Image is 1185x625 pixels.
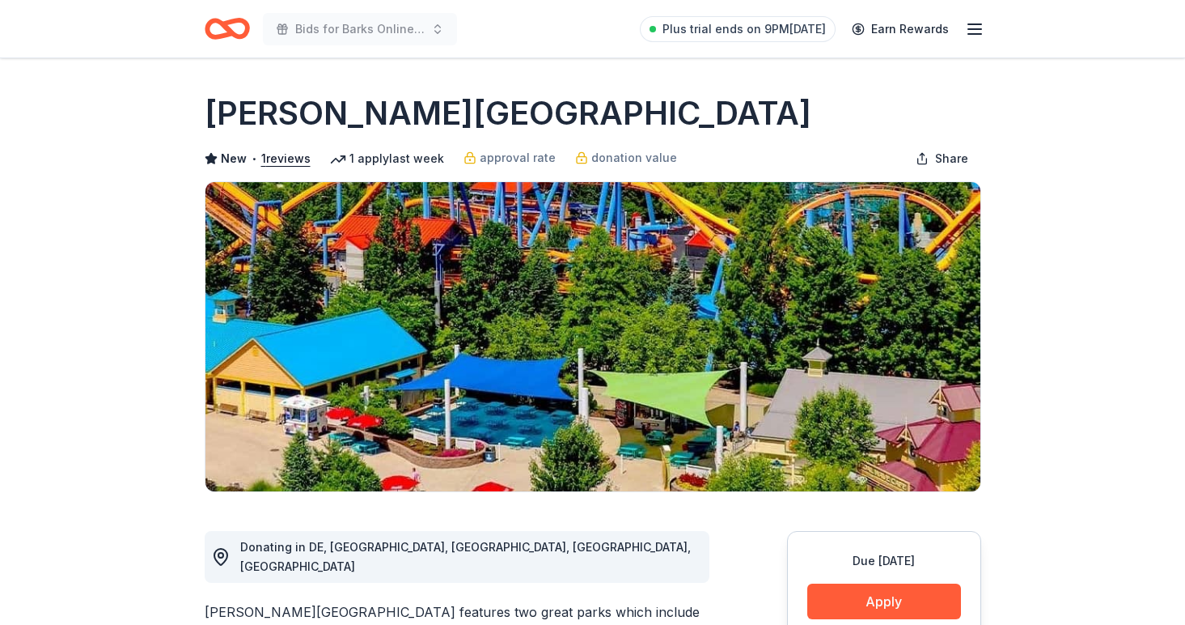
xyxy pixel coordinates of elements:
[640,16,836,42] a: Plus trial ends on 9PM[DATE]
[842,15,959,44] a: Earn Rewards
[935,149,968,168] span: Share
[807,551,961,571] div: Due [DATE]
[480,148,556,168] span: approval rate
[205,182,980,491] img: Image for Dorney Park & Wildwater Kingdom
[463,148,556,168] a: approval rate
[575,148,677,168] a: donation value
[591,148,677,168] span: donation value
[205,10,250,48] a: Home
[903,142,981,175] button: Share
[205,91,811,136] h1: [PERSON_NAME][GEOGRAPHIC_DATA]
[295,19,425,39] span: Bids for Barks Online Auction
[330,149,444,168] div: 1 apply last week
[221,149,247,168] span: New
[263,13,457,45] button: Bids for Barks Online Auction
[662,19,826,39] span: Plus trial ends on 9PM[DATE]
[240,540,691,573] span: Donating in DE, [GEOGRAPHIC_DATA], [GEOGRAPHIC_DATA], [GEOGRAPHIC_DATA], [GEOGRAPHIC_DATA]
[261,149,311,168] button: 1reviews
[251,152,256,165] span: •
[807,584,961,619] button: Apply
